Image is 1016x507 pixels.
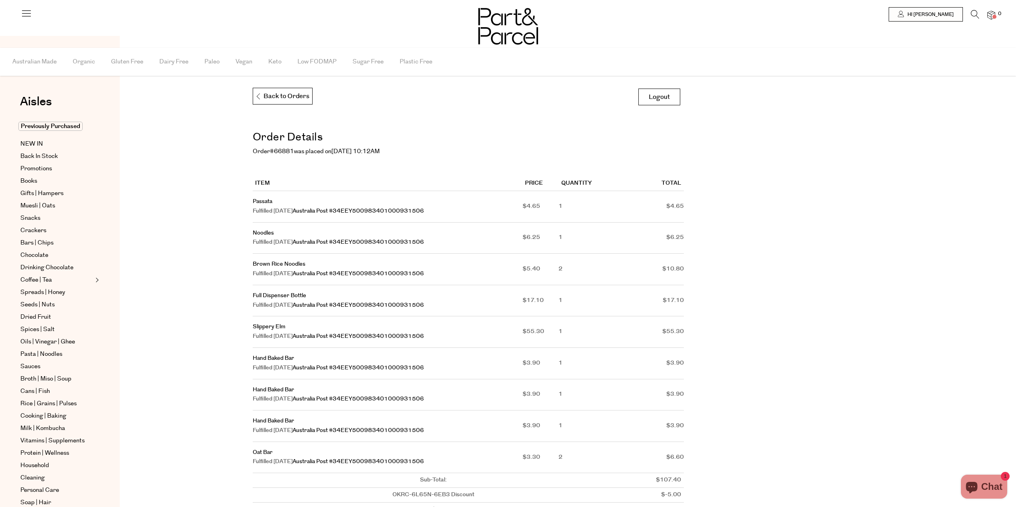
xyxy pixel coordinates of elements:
[20,349,93,359] a: Pasta | Noodles
[20,288,93,297] a: Spreads | Honey
[20,312,51,322] span: Dried Fruit
[614,379,684,411] td: $3.90
[523,285,559,317] td: $17.10
[253,207,523,216] div: Fulfilled [DATE]
[523,176,559,191] th: Price
[20,122,93,131] a: Previously Purchased
[559,176,614,191] th: Quantity
[20,238,93,248] a: Bars | Chips
[20,485,59,495] span: Personal Care
[20,263,93,272] a: Drinking Chocolate
[614,473,684,488] td: $107.40
[20,325,55,334] span: Spices | Salt
[20,349,62,359] span: Pasta | Noodles
[523,442,559,473] td: $3.30
[20,312,93,322] a: Dried Fruit
[614,254,684,285] td: $10.80
[270,147,294,156] mark: #66881
[20,473,45,483] span: Cleaning
[253,354,294,362] a: Hand Baked Bar
[614,223,684,254] td: $6.25
[523,410,559,442] td: $3.90
[559,316,614,348] td: 1
[20,473,93,483] a: Cleaning
[20,275,93,285] a: Coffee | Tea
[20,374,93,384] a: Broth | Miso | Soup
[523,316,559,348] td: $55.30
[20,201,93,211] a: Muesli | Oats
[614,348,684,379] td: $3.90
[559,410,614,442] td: 1
[559,191,614,223] td: 1
[253,301,523,310] div: Fulfilled [DATE]
[20,288,65,297] span: Spreads | Honey
[614,488,684,503] td: $-5.00
[20,387,93,396] a: Cans | Fish
[268,48,281,76] span: Keto
[20,213,93,223] a: Snacks
[253,386,294,394] a: Hand Baked Bar
[20,176,37,186] span: Books
[20,461,93,470] a: Household
[20,300,55,310] span: Seeds | Nuts
[20,189,63,198] span: Gifts | Hampers
[20,337,93,347] a: Oils | Vinegar | Ghee
[523,191,559,223] td: $4.65
[20,362,40,371] span: Sauces
[20,176,93,186] a: Books
[20,411,66,421] span: Cooking | Baking
[959,475,1010,501] inbox-online-store-chat: Shopify online store chat
[614,191,684,223] td: $4.65
[20,374,71,384] span: Broth | Miso | Soup
[293,364,424,372] a: Australia Post #34EEY500983401000931506
[293,426,424,434] a: Australia Post #34EEY500983401000931506
[20,96,52,116] a: Aisles
[614,176,684,191] th: Total
[293,270,424,278] a: Australia Post #34EEY500983401000931506
[996,10,1003,18] span: 0
[253,363,523,373] div: Fulfilled [DATE]
[20,461,49,470] span: Household
[523,379,559,411] td: $3.90
[253,128,684,147] h2: Order Details
[293,395,424,403] a: Australia Post #34EEY500983401000931506
[293,301,424,309] a: Australia Post #34EEY500983401000931506
[20,201,55,211] span: Muesli | Oats
[331,147,380,156] mark: [DATE] 10:12AM
[20,275,52,285] span: Coffee | Tea
[255,88,309,105] p: Back to Orders
[253,238,523,247] div: Fulfilled [DATE]
[253,426,523,436] div: Fulfilled [DATE]
[400,48,432,76] span: Plastic Free
[20,362,93,371] a: Sauces
[614,285,684,317] td: $17.10
[236,48,252,76] span: Vegan
[20,387,50,396] span: Cans | Fish
[253,473,614,488] td: Sub-Total:
[20,325,93,334] a: Spices | Salt
[638,89,680,105] a: Logout
[204,48,220,76] span: Paleo
[559,223,614,254] td: 1
[293,238,424,246] a: Australia Post #34EEY500983401000931506
[20,411,93,421] a: Cooking | Baking
[253,323,285,331] a: Slippery Elm
[293,207,424,215] a: Australia Post #34EEY500983401000931506
[20,337,75,347] span: Oils | Vinegar | Ghee
[253,269,523,279] div: Fulfilled [DATE]
[20,436,85,446] span: Vitamins | Supplements
[253,147,684,156] p: Order was placed on
[614,442,684,473] td: $6.60
[20,93,52,110] span: Aisles
[559,442,614,473] td: 2
[523,254,559,285] td: $5.40
[20,226,46,235] span: Crackers
[523,348,559,379] td: $3.90
[159,48,188,76] span: Dairy Free
[253,176,523,191] th: Item
[20,139,43,149] span: NEW IN
[20,164,93,174] a: Promotions
[523,223,559,254] td: $6.25
[20,189,93,198] a: Gifts | Hampers
[559,348,614,379] td: 1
